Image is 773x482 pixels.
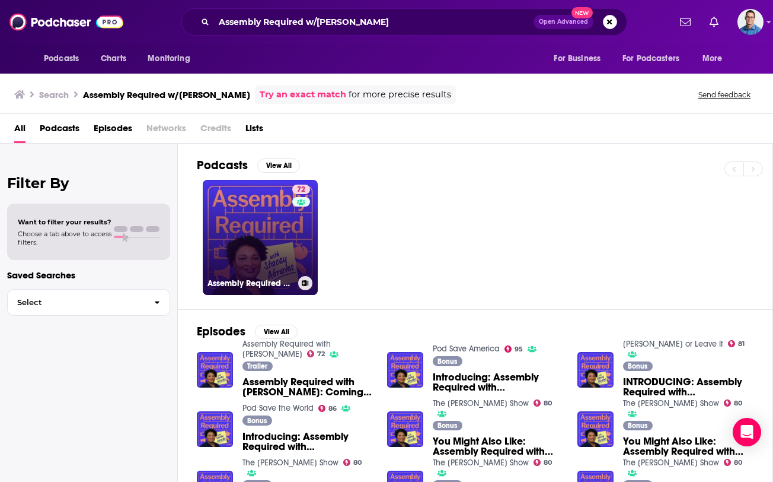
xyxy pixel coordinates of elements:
span: Bonus [247,417,267,424]
button: open menu [694,47,737,70]
h3: Assembly Required w/[PERSON_NAME] [83,89,250,100]
span: Logged in as swherley [737,9,764,35]
a: Try an exact match [260,88,346,102]
a: 81 [728,340,745,347]
span: for more precise results [349,88,451,102]
a: The Sarah Fraser Show [433,398,529,408]
a: 95 [504,345,523,353]
a: Pod Save the World [242,403,314,413]
button: open menu [36,47,94,70]
span: Bonus [628,422,647,429]
button: View All [255,325,298,339]
img: Introducing: Assembly Required with Stacey Abrams [197,411,233,448]
div: Open Intercom Messenger [733,418,761,446]
a: 80 [534,459,552,466]
span: Bonus [628,363,647,370]
a: Introducing: Assembly Required with Stacey Abrams [433,372,563,392]
span: 80 [544,401,552,406]
a: The Sarah Fraser Show [433,458,529,468]
span: 86 [328,406,337,411]
span: 95 [515,347,523,352]
a: INTRODUCING: Assembly Required with Stacey Abrams [623,377,753,397]
a: EpisodesView All [197,324,298,339]
input: Search podcasts, credits, & more... [214,12,534,31]
span: INTRODUCING: Assembly Required with [PERSON_NAME] [623,377,753,397]
button: open menu [545,47,615,70]
span: 80 [353,460,362,465]
h2: Episodes [197,324,245,339]
span: Networks [146,119,186,143]
span: Introducing: Assembly Required with [PERSON_NAME] [242,432,373,452]
a: Charts [93,47,133,70]
img: You Might Also Like: Assembly Required with Stacey Abrams [577,411,614,448]
img: INTRODUCING: Assembly Required with Stacey Abrams [577,352,614,388]
a: Lovett or Leave It [623,339,723,349]
button: open menu [139,47,205,70]
button: open menu [615,47,697,70]
span: 80 [734,460,742,465]
span: Credits [200,119,231,143]
span: 72 [317,351,325,357]
p: Saved Searches [7,269,170,281]
div: Search podcasts, credits, & more... [181,8,627,36]
a: PodcastsView All [197,158,300,173]
img: You Might Also Like: Assembly Required with Stacey Abrams [387,411,423,448]
a: The Sarah Fraser Show [242,458,338,468]
a: The Sarah Fraser Show [623,458,719,468]
a: Episodes [94,119,132,143]
a: Podcasts [40,119,79,143]
a: The Sarah Fraser Show [623,398,719,408]
button: Show profile menu [737,9,764,35]
span: 72 [297,184,305,196]
button: Send feedback [695,90,754,100]
span: For Business [554,50,600,67]
img: Podchaser - Follow, Share and Rate Podcasts [9,11,123,33]
span: Podcasts [44,50,79,67]
a: 72 [307,350,325,357]
a: 86 [318,405,337,412]
a: Lists [245,119,263,143]
a: 80 [724,399,743,407]
a: 72 [292,185,310,194]
button: Select [7,289,170,316]
span: Assembly Required with [PERSON_NAME]: Coming [DATE] [242,377,373,397]
a: All [14,119,25,143]
span: Charts [101,50,126,67]
span: Introducing: Assembly Required with [PERSON_NAME] [433,372,563,392]
span: Bonus [437,422,457,429]
a: Assembly Required with Stacey Abrams: Coming August 15th [242,377,373,397]
a: You Might Also Like: Assembly Required with Stacey Abrams [433,436,563,456]
img: User Profile [737,9,764,35]
a: 80 [343,459,362,466]
a: Introducing: Assembly Required with Stacey Abrams [242,432,373,452]
span: Open Advanced [539,19,588,25]
span: Bonus [437,358,457,365]
h2: Podcasts [197,158,248,173]
a: 72Assembly Required with [PERSON_NAME] [203,180,318,295]
span: 81 [738,341,745,347]
span: New [571,7,593,18]
span: For Podcasters [622,50,679,67]
img: Assembly Required with Stacey Abrams: Coming August 15th [197,352,233,388]
span: Monitoring [148,50,190,67]
span: Want to filter your results? [18,218,111,226]
span: 80 [734,401,742,406]
h3: Search [39,89,69,100]
span: More [702,50,723,67]
img: Introducing: Assembly Required with Stacey Abrams [387,352,423,388]
span: Trailer [247,363,267,370]
button: View All [257,158,300,173]
span: You Might Also Like: Assembly Required with [PERSON_NAME] [623,436,753,456]
h3: Assembly Required with [PERSON_NAME] [207,278,293,288]
button: Open AdvancedNew [534,15,593,29]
